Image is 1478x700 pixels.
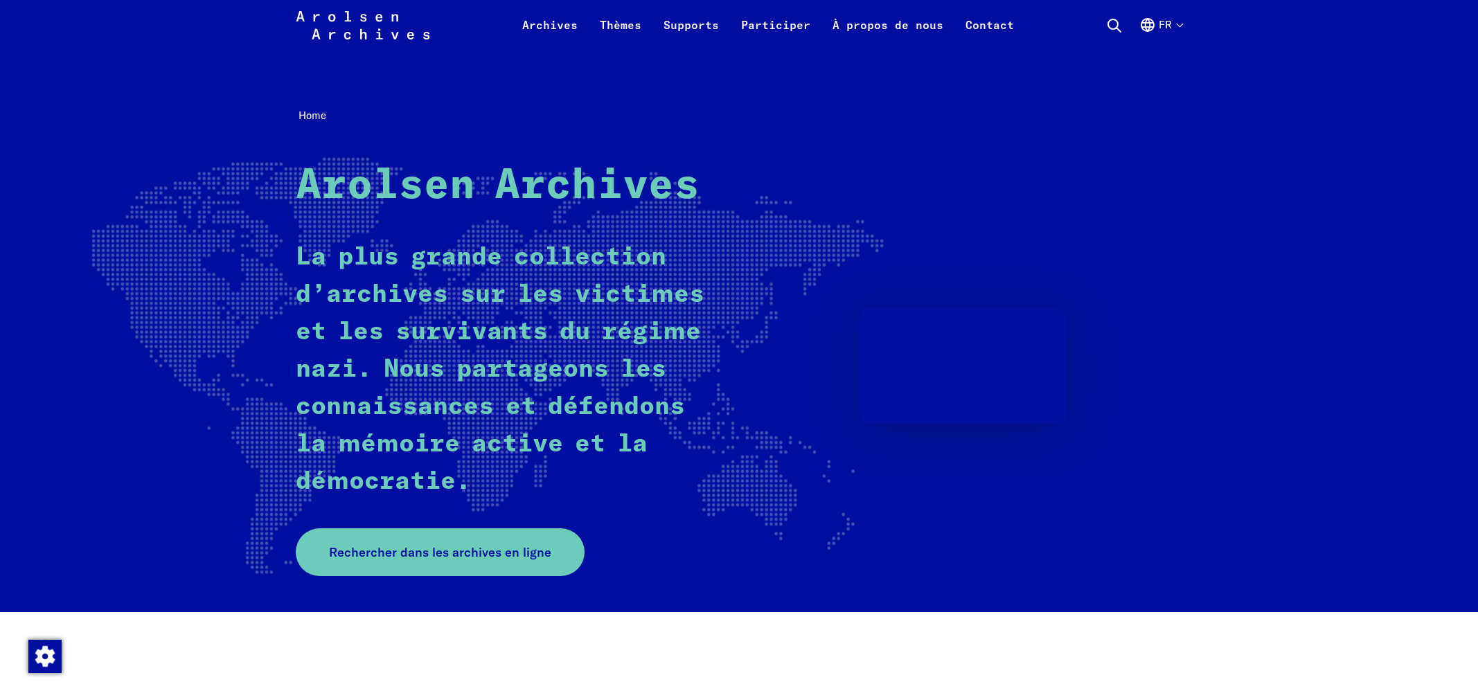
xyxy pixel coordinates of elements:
a: Thèmes [589,17,652,50]
button: Français, sélection de la langue [1139,17,1182,50]
a: Rechercher dans les archives en ligne [296,528,585,576]
div: Modification du consentement [28,639,61,672]
a: À propos de nous [821,17,954,50]
a: Archives [511,17,589,50]
a: Supports [652,17,730,50]
strong: Arolsen Archives [296,165,700,207]
span: Rechercher dans les archives en ligne [329,543,551,562]
nav: Principal [511,8,1025,42]
nav: Breadcrumb [296,105,1182,127]
img: Modification du consentement [28,640,62,673]
a: Participer [730,17,821,50]
span: Home [299,109,326,122]
p: La plus grande collection d’archives sur les victimes et les survivants du régime nazi. Nous part... [296,239,715,501]
a: Contact [954,17,1025,50]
